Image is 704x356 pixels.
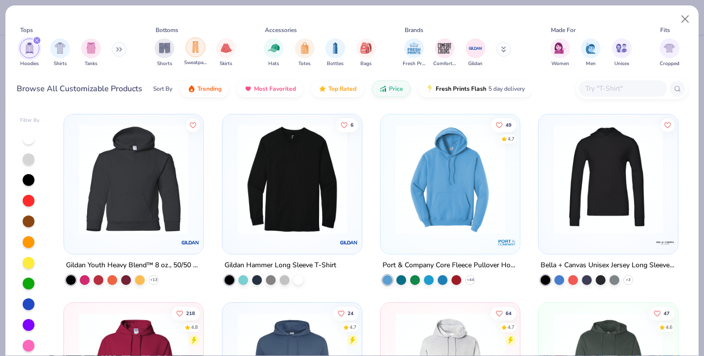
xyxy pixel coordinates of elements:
[265,26,297,35] div: Accessories
[50,38,70,68] div: filter for Shirts
[264,38,284,68] div: filter for Hats
[81,38,101,68] div: filter for Tanks
[190,41,201,53] img: Sweatpants Image
[612,38,632,68] button: filter button
[403,60,425,68] span: Fresh Prints
[436,85,486,93] span: Fresh Prints Flash
[268,42,280,54] img: Hats Image
[433,60,456,68] span: Comfort Colors
[551,60,569,68] span: Women
[171,307,200,320] button: Like
[626,277,631,283] span: + 3
[660,38,679,68] div: filter for Cropped
[360,42,371,54] img: Bags Image
[295,38,315,68] div: filter for Totes
[181,233,201,252] img: Gildan logo
[186,118,200,132] button: Like
[186,311,195,316] span: 218
[506,311,512,316] span: 64
[350,122,353,127] span: 6
[581,38,601,68] div: filter for Men
[20,38,39,68] button: filter button
[390,124,510,234] img: 1593a31c-dba5-4ff5-97bf-ef7c6ca295f9
[372,80,411,97] button: Price
[295,38,315,68] button: filter button
[328,85,356,93] span: Top Rated
[655,233,675,252] img: Bella + Canvas logo
[550,38,570,68] div: filter for Women
[55,42,66,54] img: Shirts Image
[20,38,39,68] div: filter for Hoodies
[508,135,514,142] div: 4.7
[66,259,201,272] div: Gildan Youth Heavy Blend™ 8 oz., 50/50 Hooded Sweatshirt
[86,42,96,54] img: Tanks Image
[153,84,172,93] div: Sort By
[244,85,252,93] img: most_fav.gif
[311,80,364,97] button: Top Rated
[466,38,485,68] div: filter for Gildan
[150,277,158,283] span: + 13
[356,38,376,68] div: filter for Bags
[330,42,341,54] img: Bottles Image
[254,85,296,93] span: Most Favorited
[405,26,423,35] div: Brands
[224,259,336,272] div: Gildan Hammer Long Sleeve T-Shirt
[554,42,566,54] img: Women Image
[360,60,372,68] span: Bags
[347,311,353,316] span: 24
[156,26,178,35] div: Bottoms
[299,42,310,54] img: Totes Image
[510,124,630,234] img: 3b8e2d2b-9efc-4c57-9938-d7ab7105db2e
[85,60,97,68] span: Tanks
[349,324,356,331] div: 4.7
[407,41,421,56] img: Fresh Prints Image
[664,42,675,54] img: Cropped Image
[159,42,170,54] img: Shorts Image
[506,122,512,127] span: 49
[660,60,679,68] span: Cropped
[264,38,284,68] button: filter button
[325,38,345,68] button: filter button
[551,26,576,35] div: Made For
[155,38,174,68] div: filter for Shorts
[468,60,482,68] span: Gildan
[660,26,670,35] div: Fits
[180,80,229,97] button: Trending
[616,42,627,54] img: Unisex Image
[191,324,198,331] div: 4.8
[403,38,425,68] div: filter for Fresh Prints
[50,38,70,68] button: filter button
[20,117,40,124] div: Filter By
[216,38,236,68] button: filter button
[614,60,629,68] span: Unisex
[586,60,596,68] span: Men
[383,259,518,272] div: Port & Company Core Fleece Pullover Hooded Sweatshirt
[237,80,303,97] button: Most Favorited
[20,26,33,35] div: Tops
[660,38,679,68] button: filter button
[268,60,279,68] span: Hats
[188,85,195,93] img: trending.gif
[298,60,311,68] span: Totes
[335,118,358,132] button: Like
[332,307,358,320] button: Like
[184,37,207,67] div: filter for Sweatpants
[585,42,596,54] img: Men Image
[491,118,516,132] button: Like
[664,311,670,316] span: 47
[584,83,660,94] input: Try "T-Shirt"
[184,59,207,67] span: Sweatpants
[466,38,485,68] button: filter button
[327,60,344,68] span: Bottles
[24,42,35,54] img: Hoodies Image
[81,38,101,68] button: filter button
[612,38,632,68] div: filter for Unisex
[488,83,525,95] span: 5 day delivery
[339,233,359,252] img: Gildan logo
[17,83,142,95] div: Browse All Customizable Products
[541,259,676,272] div: Bella + Canvas Unisex Jersey Long Sleeve Hoodie
[155,38,174,68] button: filter button
[356,38,376,68] button: filter button
[157,60,172,68] span: Shorts
[466,277,474,283] span: + 44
